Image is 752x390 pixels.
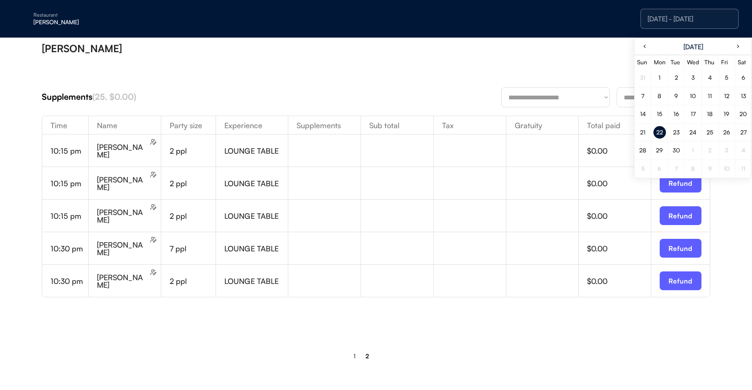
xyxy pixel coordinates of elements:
[506,122,579,129] div: Gratuity
[224,277,288,285] div: LOUNGE TABLE
[741,166,745,172] div: 11
[691,166,695,172] div: 8
[150,269,157,276] img: users-edit.svg
[170,212,216,220] div: 2 ppl
[170,180,216,187] div: 2 ppl
[640,75,645,81] div: 31
[42,122,88,129] div: Time
[641,93,644,99] div: 7
[224,245,288,252] div: LOUNGE TABLE
[51,180,88,187] div: 10:15 pm
[740,129,747,135] div: 27
[150,171,157,178] img: users-edit.svg
[742,147,745,153] div: 4
[738,59,749,65] div: Sat
[658,75,661,81] div: 1
[641,166,645,172] div: 5
[673,147,680,153] div: 30
[42,91,501,103] div: Supplements
[639,147,646,153] div: 28
[723,129,730,135] div: 26
[97,208,148,223] div: [PERSON_NAME]
[707,111,713,117] div: 18
[579,122,651,129] div: Total paid
[150,236,157,243] img: users-edit.svg
[683,43,703,50] div: [DATE]
[704,59,716,65] div: Thu
[170,277,216,285] div: 2 ppl
[724,166,730,172] div: 10
[51,245,88,252] div: 10:30 pm
[692,147,694,153] div: 1
[673,129,680,135] div: 23
[637,59,648,65] div: Sun
[742,75,745,81] div: 6
[691,75,695,81] div: 3
[89,122,161,129] div: Name
[17,12,30,25] img: yH5BAEAAAAALAAAAAABAAEAAAIBRAA7
[150,139,157,145] img: users-edit.svg
[42,43,122,53] div: [PERSON_NAME]
[97,241,148,256] div: [PERSON_NAME]
[658,166,661,172] div: 6
[657,111,662,117] div: 15
[224,180,288,187] div: LOUNGE TABLE
[675,75,678,81] div: 2
[587,277,651,285] div: $0.00
[654,59,666,65] div: Mon
[706,129,713,135] div: 25
[170,147,216,154] div: 2 ppl
[660,174,701,192] button: Refund
[640,129,645,135] div: 21
[660,206,701,225] button: Refund
[660,239,701,258] button: Refund
[671,59,682,65] div: Tue
[741,93,746,99] div: 13
[648,15,732,22] div: [DATE] - [DATE]
[170,245,216,252] div: 7 ppl
[366,353,369,359] div: 2
[587,212,651,220] div: $0.00
[656,129,663,135] div: 22
[708,166,712,172] div: 9
[97,274,148,289] div: [PERSON_NAME]
[587,180,651,187] div: $0.00
[161,122,216,129] div: Party size
[216,122,288,129] div: Experience
[660,271,701,290] button: Refund
[33,19,139,25] div: [PERSON_NAME]
[434,122,506,129] div: Tax
[724,93,729,99] div: 12
[51,147,88,154] div: 10:15 pm
[674,93,678,99] div: 9
[150,204,157,210] img: users-edit.svg
[708,147,711,153] div: 2
[51,212,88,220] div: 10:15 pm
[361,122,433,129] div: Sub total
[587,245,651,252] div: $0.00
[51,277,88,285] div: 10:30 pm
[689,129,696,135] div: 24
[224,212,288,220] div: LOUNGE TABLE
[725,75,728,81] div: 5
[224,147,288,154] div: LOUNGE TABLE
[691,111,696,117] div: 17
[92,91,136,102] font: (25, $0.00)
[675,166,678,172] div: 7
[97,143,148,158] div: [PERSON_NAME]
[97,176,148,191] div: [PERSON_NAME]
[288,122,361,129] div: Supplements
[33,13,139,18] div: Restaurant
[687,59,699,65] div: Wed
[690,93,696,99] div: 10
[724,111,729,117] div: 19
[673,111,679,117] div: 16
[353,353,356,359] div: 1
[725,147,728,153] div: 3
[708,75,712,81] div: 4
[656,147,663,153] div: 29
[587,147,651,154] div: $0.00
[739,111,747,117] div: 20
[640,111,646,117] div: 14
[658,93,661,99] div: 8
